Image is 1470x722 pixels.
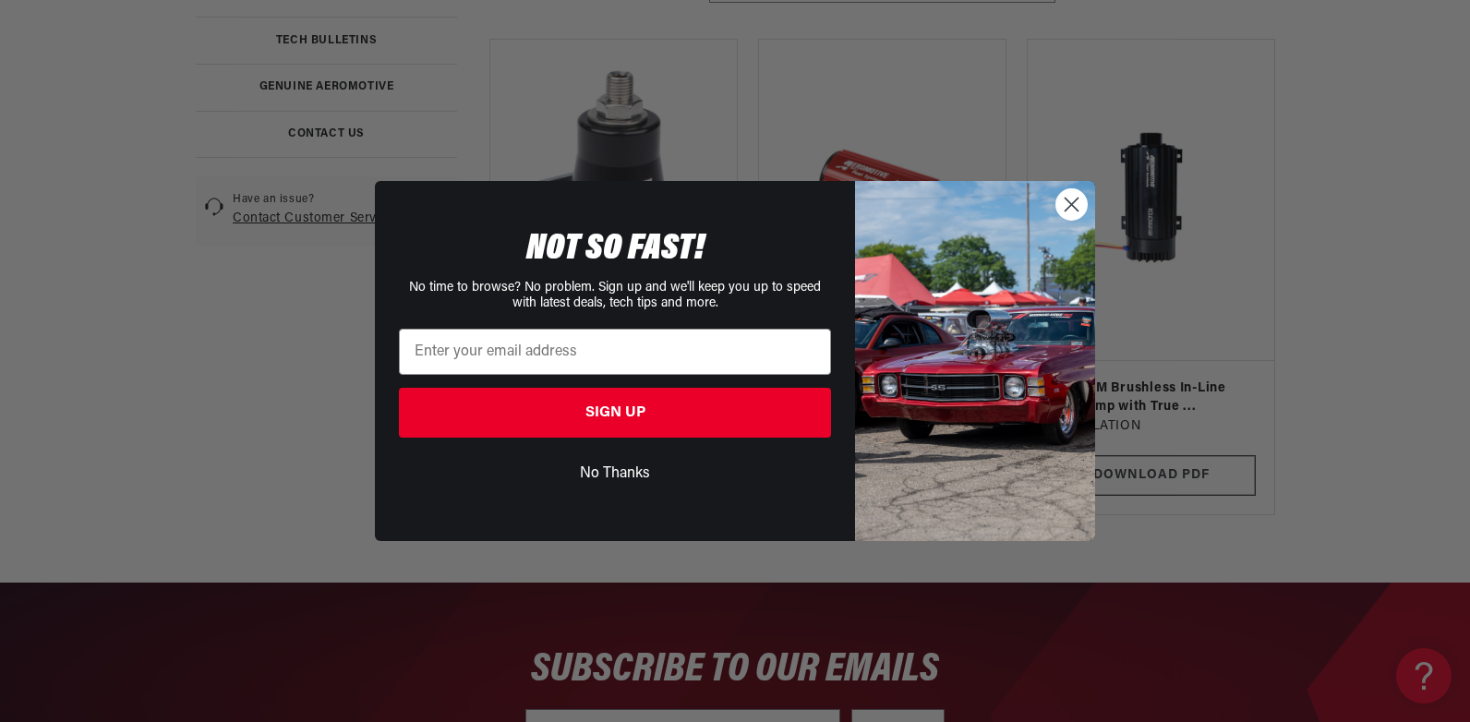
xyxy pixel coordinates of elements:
img: 85cdd541-2605-488b-b08c-a5ee7b438a35.jpeg [855,181,1095,541]
button: No Thanks [399,456,831,491]
button: SIGN UP [399,388,831,438]
button: Close dialog [1055,188,1088,221]
span: NOT SO FAST! [526,231,705,268]
input: Enter your email address [399,329,831,375]
span: No time to browse? No problem. Sign up and we'll keep you up to speed with latest deals, tech tip... [409,281,821,310]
